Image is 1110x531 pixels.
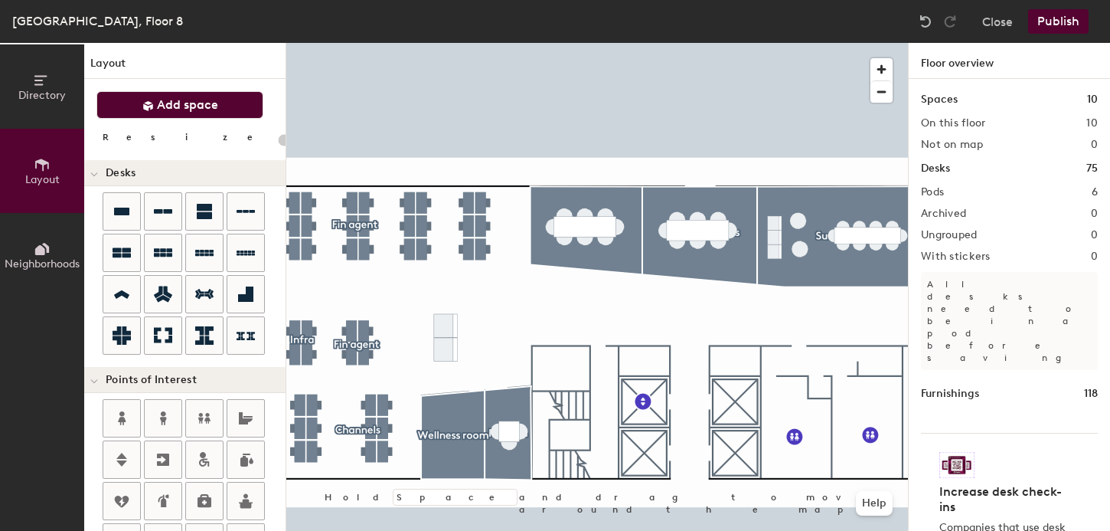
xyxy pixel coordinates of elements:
h1: 118 [1084,385,1098,402]
span: Add space [157,97,218,113]
h1: Layout [84,55,286,79]
h1: Desks [921,160,950,177]
h2: 0 [1091,251,1098,263]
h4: Increase desk check-ins [939,484,1070,515]
div: [GEOGRAPHIC_DATA], Floor 8 [12,11,183,31]
span: Directory [18,89,66,102]
h2: Not on map [921,139,983,151]
h2: 0 [1091,139,1098,151]
h1: Floor overview [909,43,1110,79]
button: Close [982,9,1013,34]
img: Sticker logo [939,452,975,478]
span: Points of Interest [106,374,197,386]
img: Undo [918,14,933,29]
h2: 0 [1091,229,1098,241]
p: All desks need to be in a pod before saving [921,272,1098,370]
img: Redo [942,14,958,29]
h2: Ungrouped [921,229,978,241]
h2: With stickers [921,251,991,263]
h1: 75 [1086,160,1098,177]
span: Neighborhoods [5,257,80,270]
h2: 10 [1086,117,1098,129]
h1: Spaces [921,91,958,108]
h2: Pods [921,186,944,198]
span: Layout [25,173,60,186]
h2: Archived [921,208,966,220]
div: Resize [103,131,272,143]
h2: On this floor [921,117,986,129]
h2: 0 [1091,208,1098,220]
button: Add space [96,91,263,119]
button: Help [856,491,893,516]
h1: 10 [1087,91,1098,108]
h2: 6 [1092,186,1098,198]
button: Publish [1028,9,1089,34]
span: Desks [106,167,135,179]
h1: Furnishings [921,385,979,402]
